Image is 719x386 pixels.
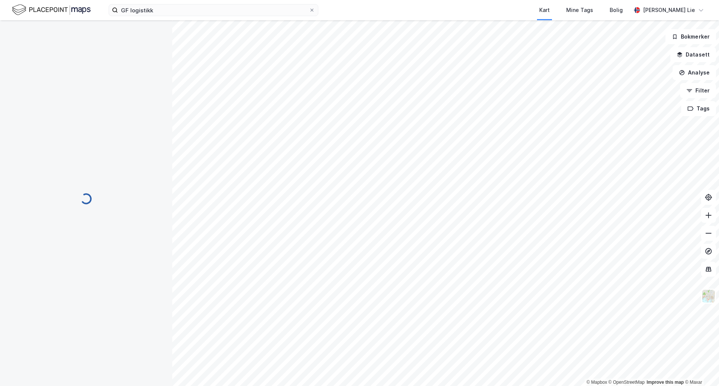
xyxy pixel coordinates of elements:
button: Datasett [670,47,716,62]
div: Bolig [610,6,623,15]
div: Kontrollprogram for chat [682,350,719,386]
button: Filter [680,83,716,98]
img: spinner.a6d8c91a73a9ac5275cf975e30b51cfb.svg [80,193,92,205]
div: [PERSON_NAME] Lie [643,6,695,15]
a: OpenStreetMap [609,380,645,385]
button: Bokmerker [665,29,716,44]
a: Improve this map [647,380,684,385]
div: Mine Tags [566,6,593,15]
img: logo.f888ab2527a4732fd821a326f86c7f29.svg [12,3,91,16]
input: Søk på adresse, matrikkel, gårdeiere, leietakere eller personer [118,4,309,16]
div: Kart [539,6,550,15]
img: Z [701,289,716,303]
button: Analyse [673,65,716,80]
iframe: Chat Widget [682,350,719,386]
a: Mapbox [586,380,607,385]
button: Tags [681,101,716,116]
